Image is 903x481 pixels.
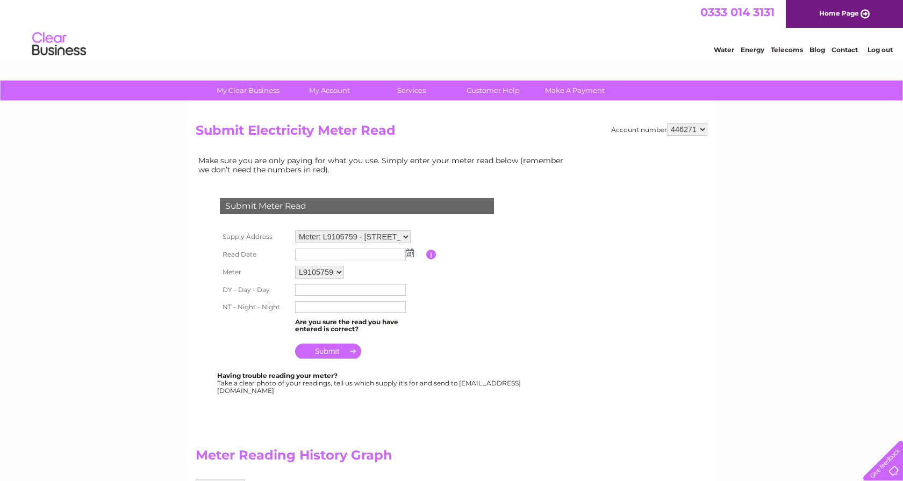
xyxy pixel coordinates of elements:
a: 0333 014 3131 [700,5,775,19]
h2: Meter Reading History Graph [196,448,572,468]
th: DY - Day - Day [217,281,292,298]
a: Contact [832,46,858,54]
img: logo.png [32,28,87,61]
a: Water [714,46,734,54]
b: Having trouble reading your meter? [217,371,338,380]
a: Energy [741,46,764,54]
td: Are you sure the read you have entered is correct? [292,316,426,336]
a: Customer Help [449,81,537,100]
a: Blog [809,46,825,54]
div: Take a clear photo of your readings, tell us which supply it's for and send to [EMAIL_ADDRESS][DO... [217,372,522,394]
h2: Submit Electricity Meter Read [196,123,707,143]
th: NT - Night - Night [217,298,292,316]
a: Telecoms [771,46,803,54]
td: Make sure you are only paying for what you use. Simply enter your meter read below (remember we d... [196,154,572,176]
input: Information [426,250,436,259]
th: Meter [217,263,292,281]
a: Make A Payment [531,81,619,100]
a: My Account [285,81,374,100]
a: Services [367,81,456,100]
input: Submit [295,344,361,359]
th: Supply Address [217,228,292,246]
img: ... [406,249,414,257]
a: Log out [868,46,893,54]
div: Submit Meter Read [220,198,494,214]
th: Read Date [217,246,292,263]
div: Clear Business is a trading name of Verastar Limited (registered in [GEOGRAPHIC_DATA] No. 3667643... [198,6,706,52]
div: Account number [611,123,707,136]
a: My Clear Business [204,81,292,100]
